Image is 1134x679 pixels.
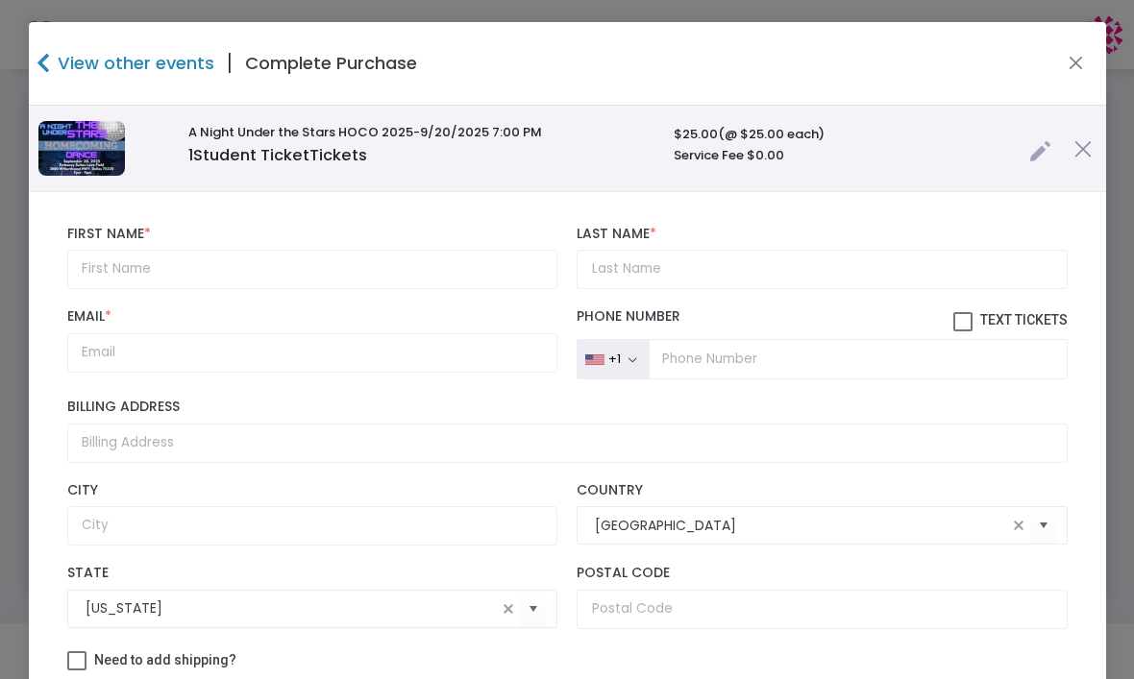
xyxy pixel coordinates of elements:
h6: A Night Under the Stars HOCO 2025 [188,125,653,140]
input: Postal Code [577,590,1068,629]
input: Select Country [595,516,1007,536]
h4: View other events [53,50,214,76]
input: Email [67,333,558,373]
span: 1 [188,144,193,166]
button: +1 [577,339,650,379]
h4: Complete Purchase [245,50,417,76]
input: City [67,506,558,546]
div: +1 [608,352,621,367]
h6: Service Fee $0.00 [674,148,1010,163]
span: Need to add shipping? [94,652,236,667]
label: State [67,565,558,582]
img: 6389321941282607582025HOCO.png [38,121,125,176]
label: Phone Number [577,308,1068,331]
h6: $25.00 [674,127,1010,142]
span: | [214,46,245,81]
button: Close [1063,51,1088,76]
span: Student Ticket [188,144,367,166]
span: Tickets [309,144,367,166]
label: Email [67,308,558,326]
img: cross.png [1074,140,1092,158]
input: Phone Number [649,339,1067,379]
label: Postal Code [577,565,1068,582]
span: clear [497,597,520,620]
input: Select State [86,598,498,618]
label: Country [577,482,1068,499]
span: (@ $25.00 each) [718,125,825,143]
button: Select [1030,506,1057,546]
input: Last Name [577,250,1068,289]
label: First Name [67,226,558,243]
input: Billing Address [67,424,1068,463]
span: Text Tickets [980,312,1068,327]
span: -9/20/2025 7:00 PM [413,123,542,141]
label: City [67,482,558,499]
label: Last Name [577,226,1068,243]
span: clear [1007,514,1030,537]
button: Select [520,589,547,628]
input: First Name [67,250,558,289]
label: Billing Address [67,399,1068,416]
